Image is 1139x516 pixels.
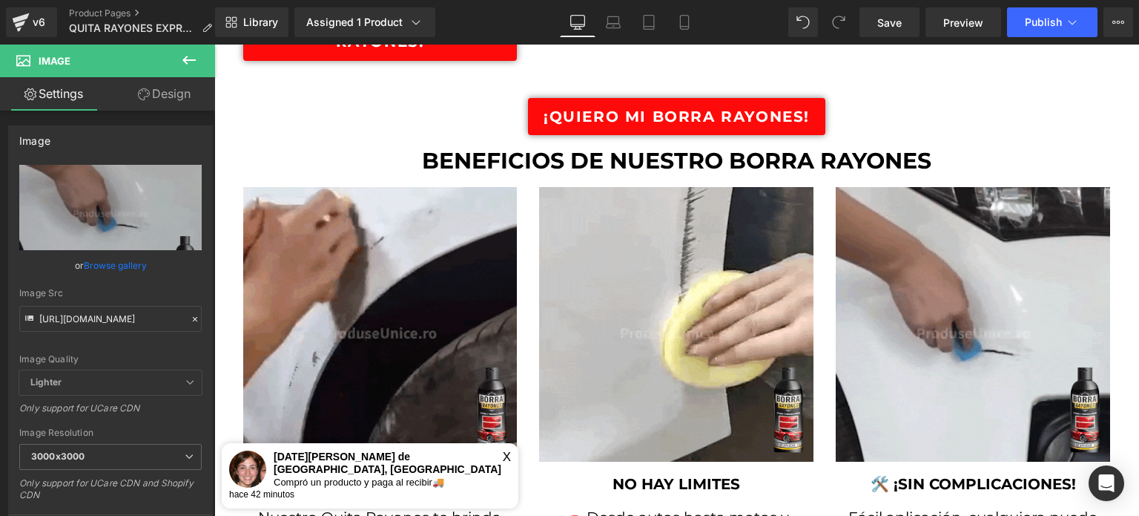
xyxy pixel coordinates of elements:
div: Image [19,126,50,147]
span: Library [243,16,278,29]
p: Nuestro Quita Rayones te brinda resultados inmediatos en cuestión de minutos. 🕒 [29,466,303,510]
div: X [288,406,297,419]
div: Image Quality [19,354,202,365]
div: Image Src [19,288,202,298]
a: Desktop [560,7,595,37]
span: Save [877,15,902,30]
div: Only support for UCare CDN [19,402,202,424]
a: Design [110,77,218,111]
b: Lighter [30,376,62,388]
div: Compró un producto y paga al recibir🚚 [15,431,297,444]
span: Publish [1025,16,1062,28]
button: Publish [1007,7,1097,37]
a: Preview [925,7,1001,37]
button: Redo [824,7,854,37]
b: 3000x3000 [31,451,85,462]
div: [DATE][PERSON_NAME] de [GEOGRAPHIC_DATA], [GEOGRAPHIC_DATA] [15,406,297,431]
div: or [19,258,202,273]
span: Image [39,55,70,67]
div: Open Intercom Messenger [1089,466,1124,501]
button: Undo [788,7,818,37]
b: 🛠️ ¡Sin complicaciones! [656,431,862,448]
span: ¡QUIERO MI BORRA RAYONES! [329,62,595,83]
img: Rostro [15,406,52,443]
a: Browse gallery [84,252,147,278]
button: More [1103,7,1133,37]
a: Mobile [667,7,702,37]
b: BENEFICIOS DE NUESTRo borra rayones [208,102,717,130]
div: v6 [30,13,48,32]
a: Laptop [595,7,631,37]
div: Assigned 1 Product [306,15,423,30]
b: NO HAY LIMITES [398,431,526,448]
a: Tablet [631,7,667,37]
div: hace 42 minutos [15,444,297,457]
span: Preview [943,15,983,30]
div: Only support for UCare CDN and Shopify CDN [19,477,202,511]
a: v6 [6,7,57,37]
div: Image Resolution [19,428,202,438]
a: New Library [215,7,288,37]
span: QUITA RAYONES EXPRESS [69,22,196,34]
input: Link [19,306,202,332]
a: ¡QUIERO MI BORRA RAYONES! [314,53,611,91]
a: Product Pages [69,7,224,19]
